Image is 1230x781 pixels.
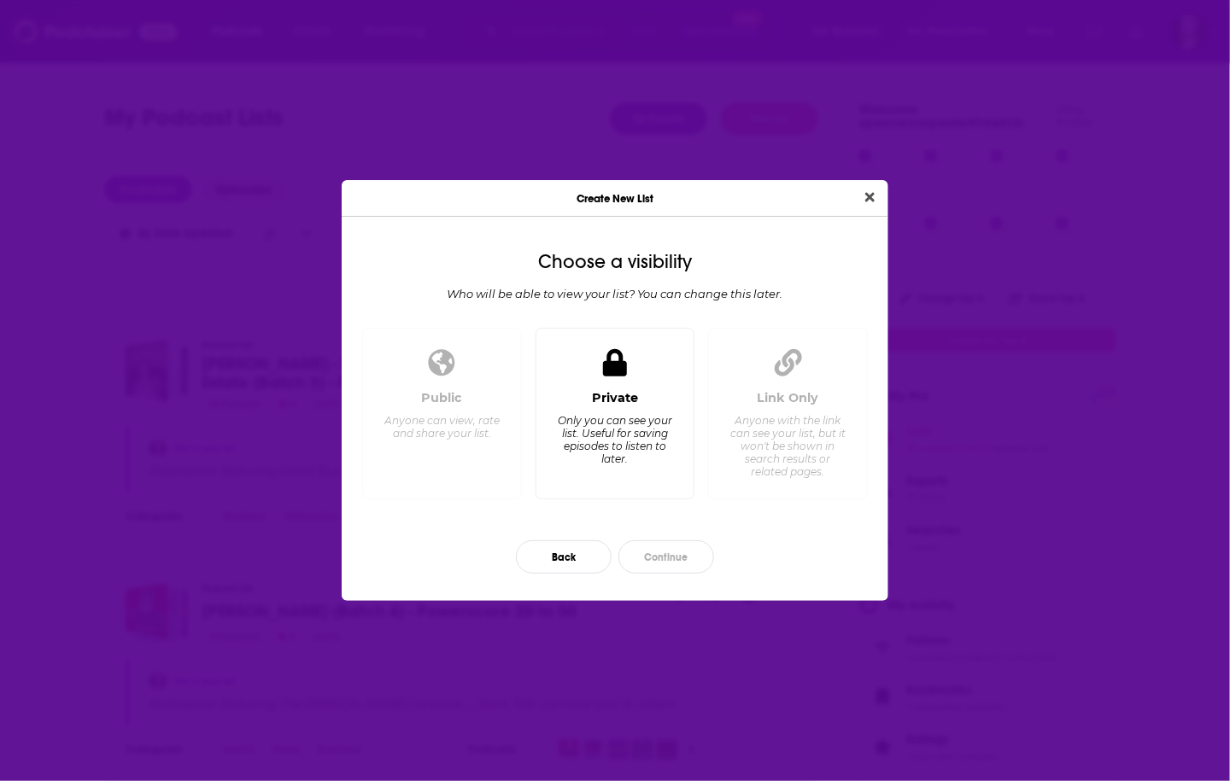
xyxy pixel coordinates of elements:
[355,251,875,273] div: Choose a visibility
[355,287,875,300] div: Who will be able to view your list? You can change this later.
[729,414,846,478] div: Anyone with the link can see your list, but it won't be shown in search results or related pages.
[342,180,888,217] div: Create New List
[516,540,612,574] button: Back
[556,414,673,465] div: Only you can see your list. Useful for saving episodes to listen to later.
[421,390,462,405] div: Public
[592,390,638,405] div: Private
[384,414,501,440] div: Anyone can view, rate and share your list.
[618,540,714,574] button: Continue
[858,187,881,208] button: Close
[758,390,819,405] div: Link Only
